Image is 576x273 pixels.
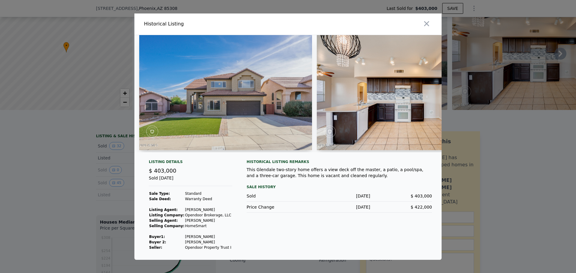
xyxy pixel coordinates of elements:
div: Sale History [247,183,432,191]
strong: Selling Agent: [149,218,178,223]
td: Opendoor Brokerage, LLC [185,212,232,218]
div: [DATE] [308,204,370,210]
td: HomeSmart [185,223,232,229]
div: Sold [DATE] [149,175,232,186]
div: This Glendale two-story home offers a view deck off the master, a patio, a pool/spa, and a three-... [247,167,432,179]
strong: Listing Agent: [149,208,178,212]
td: [PERSON_NAME] [185,218,232,223]
strong: Listing Company: [149,213,184,217]
td: Warranty Deed [185,196,232,202]
img: Property Img [139,35,312,150]
span: $ 403,000 [149,168,176,174]
strong: Selling Company: [149,224,184,228]
strong: Buyer 1 : [149,235,165,239]
span: $ 422,000 [411,205,432,209]
strong: Sale Type: [149,191,170,196]
td: [PERSON_NAME] [185,234,232,239]
div: Sold [247,193,308,199]
td: Opendoor Property Trust I [185,245,232,250]
strong: Buyer 2: [149,240,166,244]
div: Historical Listing [144,20,286,28]
td: Standard [185,191,232,196]
strong: Sale Deed: [149,197,171,201]
div: Historical Listing remarks [247,159,432,164]
div: Listing Details [149,159,232,167]
td: [PERSON_NAME] [185,207,232,212]
img: Property Img [317,35,490,150]
td: [PERSON_NAME] [185,239,232,245]
span: $ 403,000 [411,194,432,198]
div: Price Change [247,204,308,210]
strong: Seller : [149,245,162,250]
div: [DATE] [308,193,370,199]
